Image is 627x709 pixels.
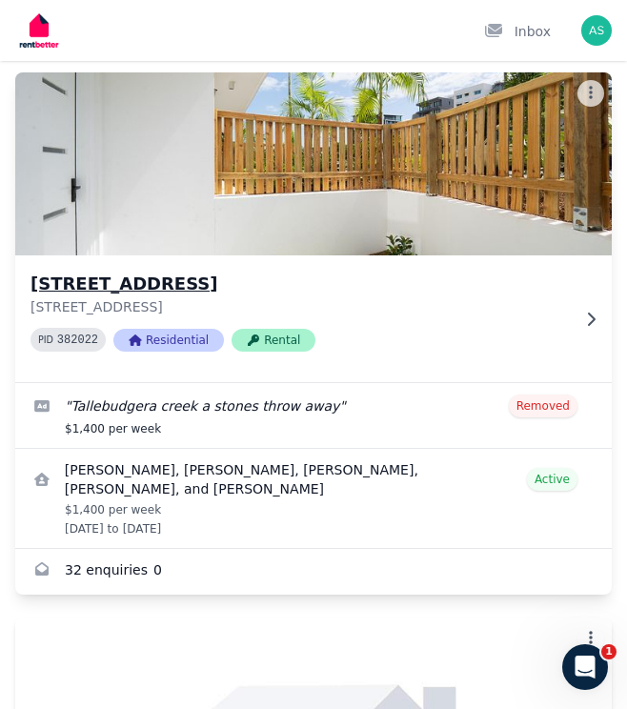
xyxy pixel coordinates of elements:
iframe: Intercom live chat [562,644,608,690]
small: PID [38,334,53,345]
span: Rental [232,329,315,352]
img: Aaron Smith [581,15,612,46]
p: [STREET_ADDRESS] [30,297,570,316]
h3: [STREET_ADDRESS] [30,271,570,297]
button: More options [577,80,604,107]
span: 1 [601,644,617,659]
a: 3/1 Twenty Eighth Ave, Palm Beach[STREET_ADDRESS][STREET_ADDRESS]PID 382022ResidentialRental [15,72,612,382]
a: View details for Lydia Lay, Jackie Ivers, Baiden Tana, David Maher, and ANASTASIA KOIMTZIDIS [15,449,612,548]
div: Inbox [484,22,551,41]
button: More options [577,625,604,652]
a: Enquiries for 3/1 Twenty Eighth Ave, Palm Beach [15,549,612,595]
code: 382022 [57,334,98,347]
img: RentBetter [15,7,63,54]
span: Residential [113,329,224,352]
a: Edit listing: Tallebudgera creek a stones throw away [15,383,612,448]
